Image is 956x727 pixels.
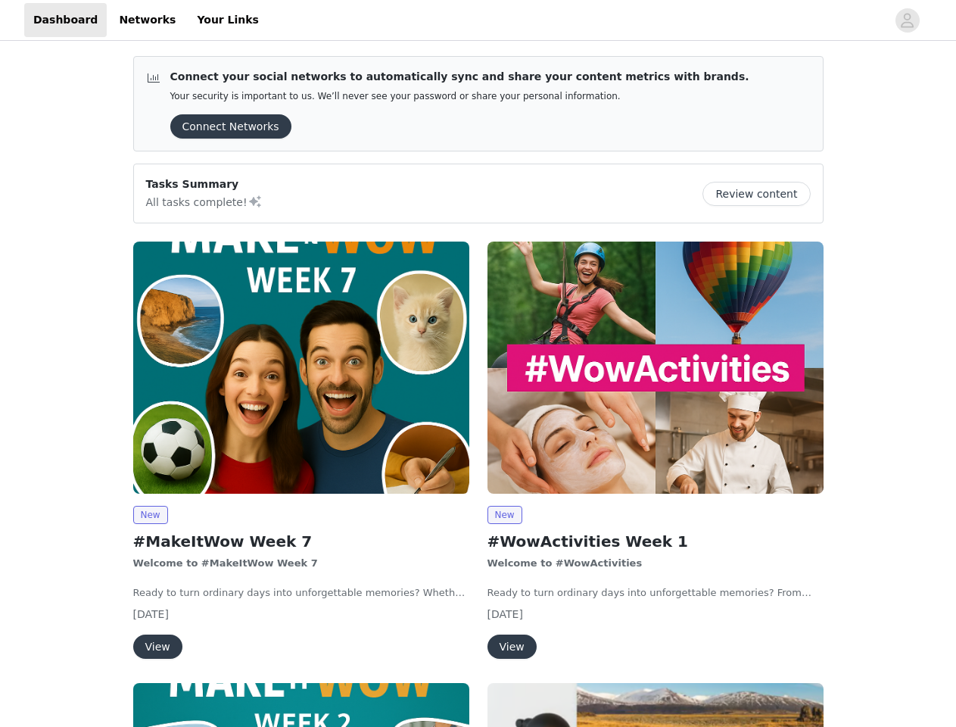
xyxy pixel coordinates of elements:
span: [DATE] [133,608,169,620]
p: Tasks Summary [146,176,263,192]
strong: Welcome to #WowActivities [487,557,643,569]
img: wowcher.co.uk [133,242,469,494]
a: Dashboard [24,3,107,37]
p: Connect your social networks to automatically sync and share your content metrics with brands. [170,69,749,85]
p: Your security is important to us. We’ll never see your password or share your personal information. [170,91,749,102]
p: All tasks complete! [146,192,263,211]
div: avatar [900,8,914,33]
button: View [133,635,182,659]
button: View [487,635,537,659]
button: Review content [702,182,810,206]
a: Your Links [188,3,268,37]
button: Connect Networks [170,114,291,139]
a: View [133,641,182,653]
img: wowcher.co.uk [487,242,824,494]
span: New [133,506,168,524]
h2: #WowActivities Week 1 [487,530,824,553]
a: View [487,641,537,653]
span: [DATE] [487,608,523,620]
a: Networks [110,3,185,37]
p: Ready to turn ordinary days into unforgettable memories? Whether you’re chasing thrills, enjoying... [133,585,469,601]
strong: Welcome to #MakeItWow Week 7 [133,557,318,569]
h2: #MakeItWow Week 7 [133,530,469,553]
span: New [487,506,522,524]
p: Ready to turn ordinary days into unforgettable memories? From heart-pumping adventures to relaxin... [487,585,824,601]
